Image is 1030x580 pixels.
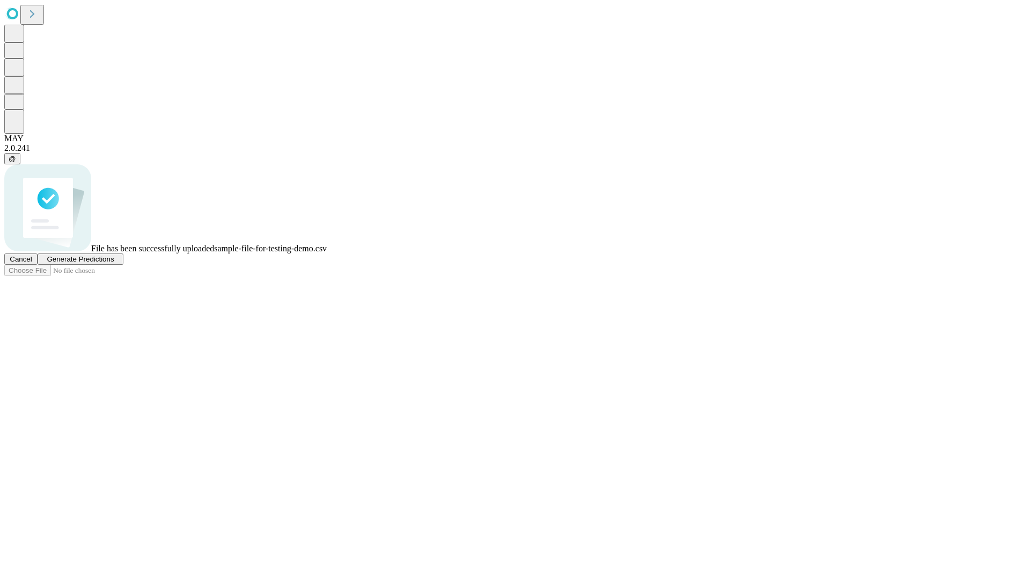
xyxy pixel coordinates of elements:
span: Cancel [10,255,32,263]
button: Cancel [4,253,38,265]
span: File has been successfully uploaded [91,244,214,253]
span: @ [9,155,16,163]
span: Generate Predictions [47,255,114,263]
span: sample-file-for-testing-demo.csv [214,244,327,253]
button: @ [4,153,20,164]
div: MAY [4,134,1026,143]
button: Generate Predictions [38,253,123,265]
div: 2.0.241 [4,143,1026,153]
